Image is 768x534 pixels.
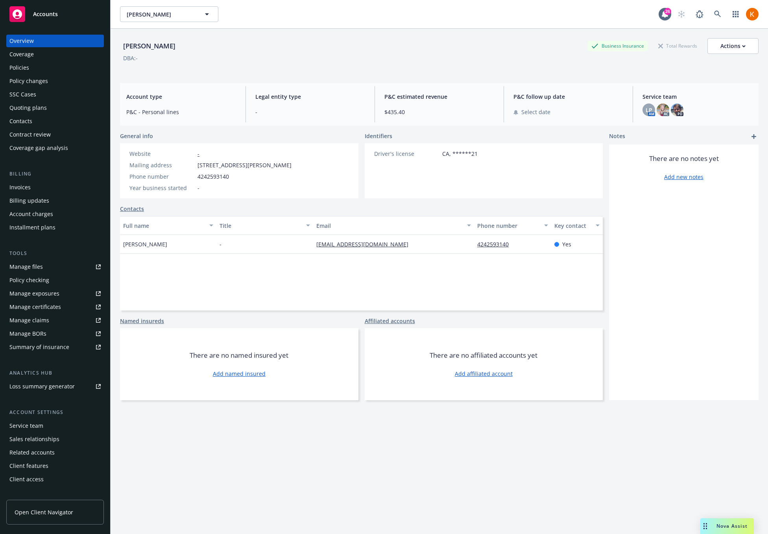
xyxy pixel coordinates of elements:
div: [PERSON_NAME] [120,41,179,51]
div: Coverage [9,48,34,61]
img: photo [657,103,669,116]
a: Manage claims [6,314,104,327]
a: [EMAIL_ADDRESS][DOMAIN_NAME] [316,240,415,248]
div: Email [316,222,462,230]
div: Coverage gap analysis [9,142,68,154]
div: Billing [6,170,104,178]
div: Drag to move [700,518,710,534]
div: Website [129,150,194,158]
button: Full name [120,216,216,235]
div: Quoting plans [9,102,47,114]
a: Policies [6,61,104,74]
a: Start snowing [674,6,689,22]
a: Affiliated accounts [365,317,415,325]
a: Client access [6,473,104,486]
span: Accounts [33,11,58,17]
div: Installment plans [9,221,55,234]
span: - [220,240,222,248]
a: Report a Bug [692,6,707,22]
a: Loss summary generator [6,380,104,393]
button: Phone number [474,216,551,235]
div: Analytics hub [6,369,104,377]
div: Actions [720,39,746,54]
a: Billing updates [6,194,104,207]
div: Related accounts [9,446,55,459]
span: Open Client Navigator [15,508,73,516]
button: Key contact [551,216,603,235]
a: add [749,132,759,141]
div: Policy changes [9,75,48,87]
div: Title [220,222,301,230]
button: Actions [707,38,759,54]
span: [PERSON_NAME] [123,240,167,248]
span: General info [120,132,153,140]
div: Key contact [554,222,591,230]
span: Yes [562,240,571,248]
div: Manage BORs [9,327,46,340]
a: Policy checking [6,274,104,286]
a: Summary of insurance [6,341,104,353]
a: Manage exposures [6,287,104,300]
span: - [255,108,365,116]
a: Manage BORs [6,327,104,340]
a: SSC Cases [6,88,104,101]
div: Contract review [9,128,51,141]
div: 26 [664,8,671,15]
div: Client access [9,473,44,486]
span: Notes [609,132,625,141]
a: - [198,150,199,157]
a: Add affiliated account [455,370,513,378]
div: SSC Cases [9,88,36,101]
div: Service team [9,419,43,432]
div: Client features [9,460,48,472]
div: Phone number [129,172,194,181]
a: Named insureds [120,317,164,325]
span: There are no notes yet [649,154,719,163]
span: P&C - Personal lines [126,108,236,116]
div: Contacts [9,115,32,127]
button: [PERSON_NAME] [120,6,218,22]
a: Manage certificates [6,301,104,313]
div: Manage exposures [9,287,59,300]
a: Coverage gap analysis [6,142,104,154]
a: Service team [6,419,104,432]
div: DBA: - [123,54,138,62]
a: Coverage [6,48,104,61]
div: Sales relationships [9,433,59,445]
div: Phone number [477,222,539,230]
a: Account charges [6,208,104,220]
div: Tools [6,249,104,257]
div: Summary of insurance [9,341,69,353]
a: Quoting plans [6,102,104,114]
div: Manage claims [9,314,49,327]
span: There are no named insured yet [190,351,288,360]
span: LP [646,106,652,114]
a: Contacts [6,115,104,127]
span: - [198,184,199,192]
img: photo [746,8,759,20]
span: Select date [521,108,550,116]
a: Add named insured [213,370,266,378]
div: Manage certificates [9,301,61,313]
a: Search [710,6,726,22]
a: Manage files [6,261,104,273]
div: Account charges [9,208,53,220]
span: There are no affiliated accounts yet [430,351,537,360]
a: Contract review [6,128,104,141]
a: Sales relationships [6,433,104,445]
a: Invoices [6,181,104,194]
span: Nova Assist [716,523,748,529]
span: Account type [126,92,236,101]
span: 4242593140 [198,172,229,181]
button: Email [313,216,474,235]
button: Nova Assist [700,518,754,534]
a: 4242593140 [477,240,515,248]
div: Total Rewards [654,41,701,51]
a: Installment plans [6,221,104,234]
div: Year business started [129,184,194,192]
span: Legal entity type [255,92,365,101]
a: Add new notes [664,173,703,181]
div: Invoices [9,181,31,194]
span: [PERSON_NAME] [127,10,195,18]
